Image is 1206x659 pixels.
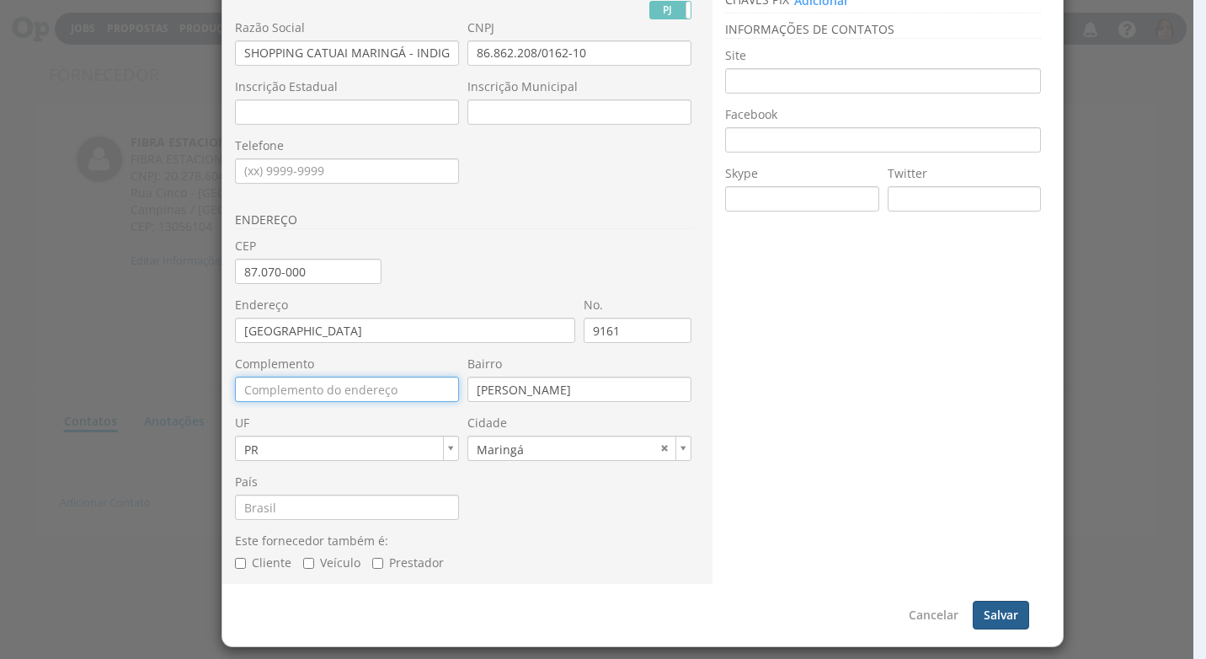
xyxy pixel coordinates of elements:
button: Salvar [973,601,1029,630]
input: Veículo [303,558,314,569]
label: UF [235,415,249,431]
input: Cliente [235,558,246,569]
label: No. [584,297,603,313]
label: Facebook [725,106,777,123]
input: Prestador [372,558,383,569]
input: Complemento do endereço [235,377,459,402]
input: 00.000.000/0000-00 [467,40,691,66]
input: (xx) 9999-9999 [235,158,459,184]
label: Este fornecedor também é: [235,533,388,549]
input: Brasil [235,495,459,520]
label: Cliente [235,555,291,571]
input: Digite o logradouro do cliente (Rua, Avenida, Alameda) [235,318,575,343]
label: Skype [725,165,758,182]
label: CEP [235,238,256,254]
label: PJ [650,2,691,19]
span: Maringá [468,437,655,463]
span: PR [236,437,436,463]
label: Twitter [888,165,927,182]
label: Cidade [467,415,507,431]
a: PR [235,436,459,461]
input: 00.000-000 [235,259,382,284]
a: Maringá [467,436,691,461]
label: Veículo [303,555,360,571]
label: CNPJ [467,19,494,36]
h3: ENDEREÇO [235,213,691,229]
label: Complemento [235,356,314,372]
label: País [235,474,258,490]
label: Razão Social [235,19,305,36]
label: Bairro [467,356,502,372]
label: Prestador [372,555,444,571]
label: Endereço [235,297,288,313]
label: Inscrição Municipal [467,78,578,95]
label: Inscrição Estadual [235,78,338,95]
label: Site [725,47,746,64]
label: Telefone [235,137,284,154]
button: Cancelar [898,601,969,630]
h3: Informações de Contatos [725,23,1042,39]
